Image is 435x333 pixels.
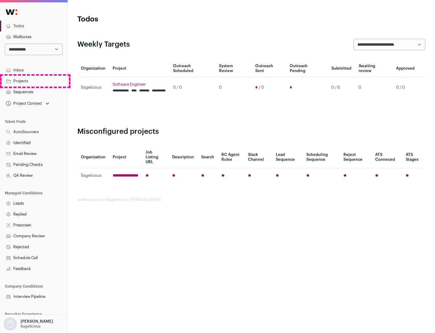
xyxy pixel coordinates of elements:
[5,101,42,106] div: Project Context
[215,77,251,98] td: 0
[355,60,392,77] th: Awaiting review
[5,99,50,108] button: Open dropdown
[113,82,166,87] a: Software Engineer
[77,77,109,98] td: Bagelicious
[392,77,418,98] td: 0 / 0
[328,77,355,98] td: 0 / 6
[355,77,392,98] td: 0
[244,146,272,168] th: Slack Channel
[21,319,53,324] p: [PERSON_NAME]
[109,146,142,168] th: Project
[169,60,215,77] th: Outreach Scheduled
[77,127,425,137] h2: Misconfigured projects
[77,197,425,202] footer: wellfound:ai for Bagelicious - [PERSON_NAME]
[169,146,198,168] th: Description
[169,77,215,98] td: 0 / 0
[2,317,54,331] button: Open dropdown
[198,146,218,168] th: Search
[252,60,286,77] th: Outreach Sent
[340,146,372,168] th: Reject Sequence
[77,15,193,24] h1: Todos
[77,146,109,168] th: Organization
[21,324,40,329] p: Bagelicious
[303,146,340,168] th: Scheduling Sequence
[215,60,251,77] th: System Review
[142,146,169,168] th: Job Listing URL
[77,168,109,183] td: Bagelicious
[77,40,130,49] h2: Weekly Targets
[2,6,21,18] img: Wellfound
[328,60,355,77] th: Submitted
[4,317,17,331] img: nopic.png
[259,85,264,90] span: / 0
[77,60,109,77] th: Organization
[372,146,402,168] th: ATS Conneced
[218,146,244,168] th: RC Agent Rules
[109,60,169,77] th: Project
[272,146,303,168] th: Lead Sequence
[392,60,418,77] th: Approved
[402,146,425,168] th: ATS Stages
[286,60,327,77] th: Outreach Pending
